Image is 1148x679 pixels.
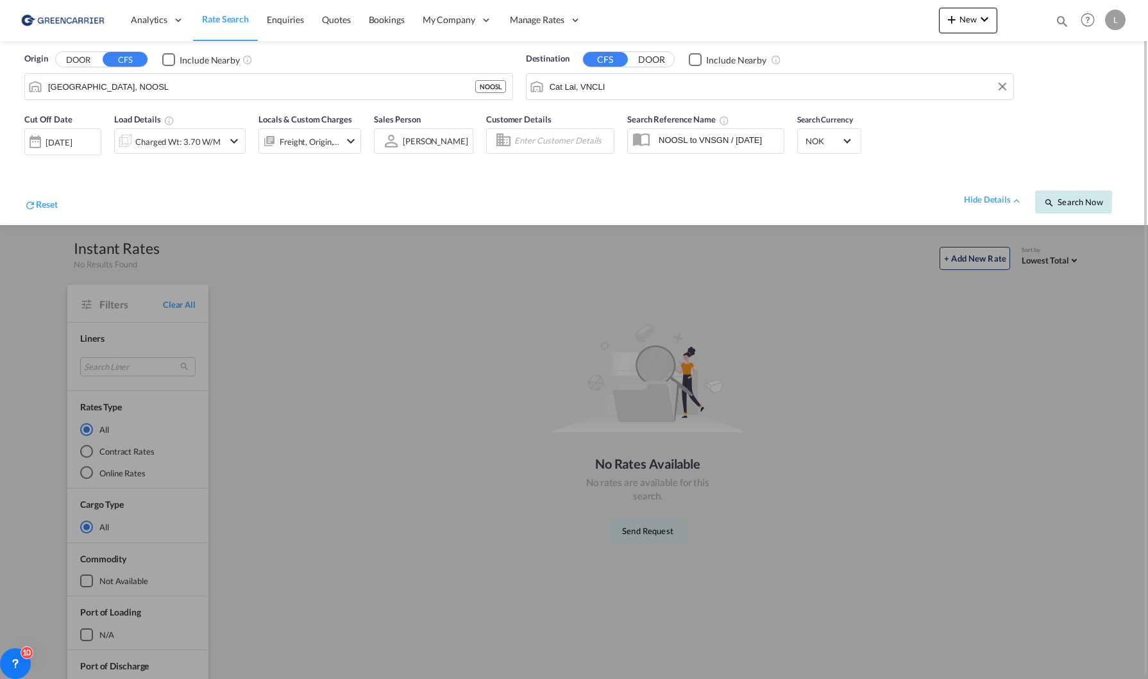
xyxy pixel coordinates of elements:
input: Search Reference Name [652,130,784,149]
span: icon-magnifySearch Now [1044,197,1102,207]
span: NOK [806,135,841,147]
span: Quotes [322,14,350,25]
span: Rate Search [202,13,249,24]
div: [PERSON_NAME] [403,136,468,146]
span: Manage Rates [510,13,564,26]
span: Help [1077,9,1099,31]
md-icon: icon-chevron-up [1011,195,1022,206]
md-icon: icon-chevron-down [226,133,242,149]
div: [DATE] [46,137,72,148]
span: Customer Details [486,114,551,124]
input: Search by Port [550,77,1008,96]
div: Freight Origin Destination [280,133,340,151]
md-icon: icon-magnify [1055,14,1069,28]
div: Charged Wt: 3.70 W/Micon-chevron-down [114,128,246,154]
md-icon: Your search will be saved by the below given name [719,115,729,126]
md-datepicker: Select [24,153,34,171]
md-icon: Unchecked: Ignores neighbouring ports when fetching rates.Checked : Includes neighbouring ports w... [771,54,781,65]
span: Origin [24,53,47,65]
span: Search Reference Name [627,114,729,124]
div: icon-refreshReset [24,198,58,214]
input: Search by Port [48,77,475,96]
md-select: Select Currency: kr NOKNorway Krone [804,131,854,150]
span: My Company [423,13,475,26]
md-icon: icon-refresh [24,199,36,211]
md-input-container: Cat Lai, VNCLI [527,74,1014,99]
button: icon-plus 400-fgNewicon-chevron-down [939,8,997,33]
span: Sales Person [374,114,421,124]
div: Freight Origin Destinationicon-chevron-down [258,128,361,154]
span: Analytics [131,13,167,26]
div: Include Nearby [180,54,240,67]
span: Cut Off Date [24,114,72,124]
md-icon: Chargeable Weight [164,115,174,126]
md-icon: icon-plus 400-fg [944,12,959,27]
md-checkbox: Checkbox No Ink [162,53,240,66]
div: hide detailsicon-chevron-up [964,194,1022,206]
button: icon-magnifySearch Now [1035,190,1112,214]
span: Reset [36,199,58,210]
span: Destination [526,53,570,65]
span: Enquiries [267,14,304,25]
span: Load Details [114,114,174,124]
md-input-container: Oslo, NOOSL [25,74,512,99]
div: L [1105,10,1126,30]
span: Locals & Custom Charges [258,114,352,124]
button: CFS [103,52,148,67]
md-select: Sales Person: Lars Koren [401,131,469,150]
md-icon: icon-chevron-down [343,133,359,149]
button: CFS [583,52,628,67]
div: Include Nearby [706,54,766,67]
div: [DATE] [24,128,101,155]
img: e39c37208afe11efa9cb1d7a6ea7d6f5.png [19,6,106,35]
button: DOOR [56,53,101,67]
span: Search Currency [797,115,853,124]
md-icon: Unchecked: Ignores neighbouring ports when fetching rates.Checked : Includes neighbouring ports w... [242,54,253,65]
div: icon-magnify [1055,14,1069,33]
md-icon: icon-magnify [1044,197,1054,208]
span: Bookings [369,14,405,25]
md-checkbox: Checkbox No Ink [689,53,766,66]
button: Clear Input [993,77,1012,96]
div: Charged Wt: 3.70 W/M [135,133,221,151]
div: Help [1077,9,1105,32]
span: New [944,14,992,24]
md-icon: icon-chevron-down [977,12,992,27]
button: DOOR [629,53,674,67]
div: NOOSL [475,80,506,93]
input: Enter Customer Details [514,131,610,151]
